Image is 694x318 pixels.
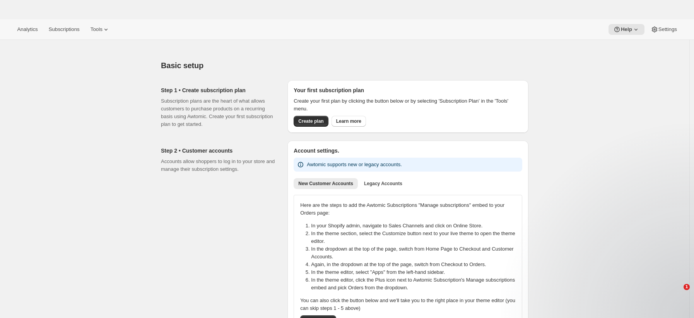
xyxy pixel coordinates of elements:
[17,26,38,33] span: Analytics
[332,116,366,127] a: Learn more
[621,26,632,33] span: Help
[161,147,275,155] h2: Step 2 • Customer accounts
[668,284,686,303] iframe: Intercom live chat
[298,180,353,187] span: New Customer Accounts
[311,276,520,292] li: In the theme editor, click the Plus icon next to Awtomic Subscription's Manage subscriptions embe...
[658,26,677,33] span: Settings
[161,97,275,128] p: Subscription plans are the heart of what allows customers to purchase products on a recurring bas...
[364,180,402,187] span: Legacy Accounts
[294,86,522,94] h2: Your first subscription plan
[12,24,42,35] button: Analytics
[311,230,520,245] li: In the theme section, select the Customize button next to your live theme to open the theme editor.
[609,24,644,35] button: Help
[48,26,79,33] span: Subscriptions
[294,147,522,155] h2: Account settings.
[298,118,323,124] span: Create plan
[311,261,520,268] li: Again, in the dropdown at the top of the page, switch from Checkout to Orders.
[44,24,84,35] button: Subscriptions
[161,86,275,94] h2: Step 1 • Create subscription plan
[684,284,690,290] span: 1
[294,116,328,127] button: Create plan
[307,161,402,168] p: Awtomic supports new or legacy accounts.
[161,61,203,70] span: Basic setup
[300,297,516,312] p: You can also click the button below and we'll take you to the right place in your theme editor (y...
[294,178,358,189] button: New Customer Accounts
[311,268,520,276] li: In the theme editor, select "Apps" from the left-hand sidebar.
[300,201,516,217] p: Here are the steps to add the Awtomic Subscriptions "Manage subscriptions" embed to your Orders p...
[646,24,682,35] button: Settings
[90,26,102,33] span: Tools
[161,158,275,173] p: Accounts allow shoppers to log in to your store and manage their subscription settings.
[336,118,361,124] span: Learn more
[359,178,407,189] button: Legacy Accounts
[311,222,520,230] li: In your Shopify admin, navigate to Sales Channels and click on Online Store.
[85,24,115,35] button: Tools
[311,245,520,261] li: In the dropdown at the top of the page, switch from Home Page to Checkout and Customer Accounts.
[294,97,522,113] p: Create your first plan by clicking the button below or by selecting 'Subscription Plan' in the 'T...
